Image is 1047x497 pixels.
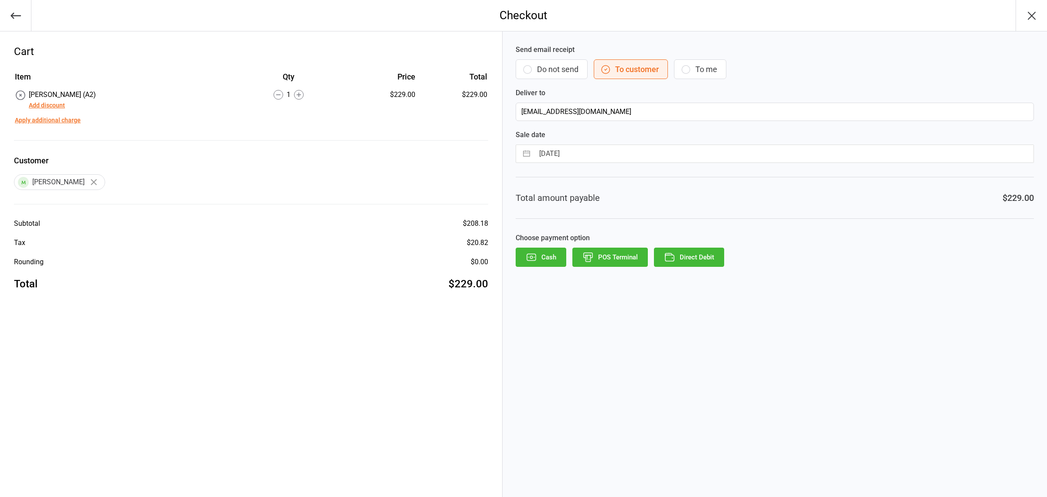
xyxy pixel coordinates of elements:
[342,90,415,100] div: $229.00
[572,248,648,267] button: POS Terminal
[342,71,415,83] div: Price
[14,155,488,166] label: Customer
[516,248,566,267] button: Cash
[15,116,81,125] button: Apply additional charge
[14,218,40,229] div: Subtotal
[516,88,1034,98] label: Deliver to
[463,218,488,229] div: $208.18
[235,90,342,100] div: 1
[29,90,96,99] span: [PERSON_NAME] (A2)
[1003,191,1034,204] div: $229.00
[29,101,65,110] button: Add discount
[516,130,1034,140] label: Sale date
[448,276,488,292] div: $229.00
[654,248,724,267] button: Direct Debit
[674,59,726,79] button: To me
[14,238,25,248] div: Tax
[516,191,600,204] div: Total amount payable
[235,71,342,89] th: Qty
[467,238,488,248] div: $20.82
[15,71,234,89] th: Item
[516,59,588,79] button: Do not send
[594,59,668,79] button: To customer
[516,45,1034,55] label: Send email receipt
[14,257,44,267] div: Rounding
[14,276,38,292] div: Total
[419,71,487,89] th: Total
[516,103,1034,121] input: Customer Email
[14,44,488,59] div: Cart
[471,257,488,267] div: $0.00
[14,174,105,190] div: [PERSON_NAME]
[419,90,487,110] td: $229.00
[516,233,1034,243] label: Choose payment option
